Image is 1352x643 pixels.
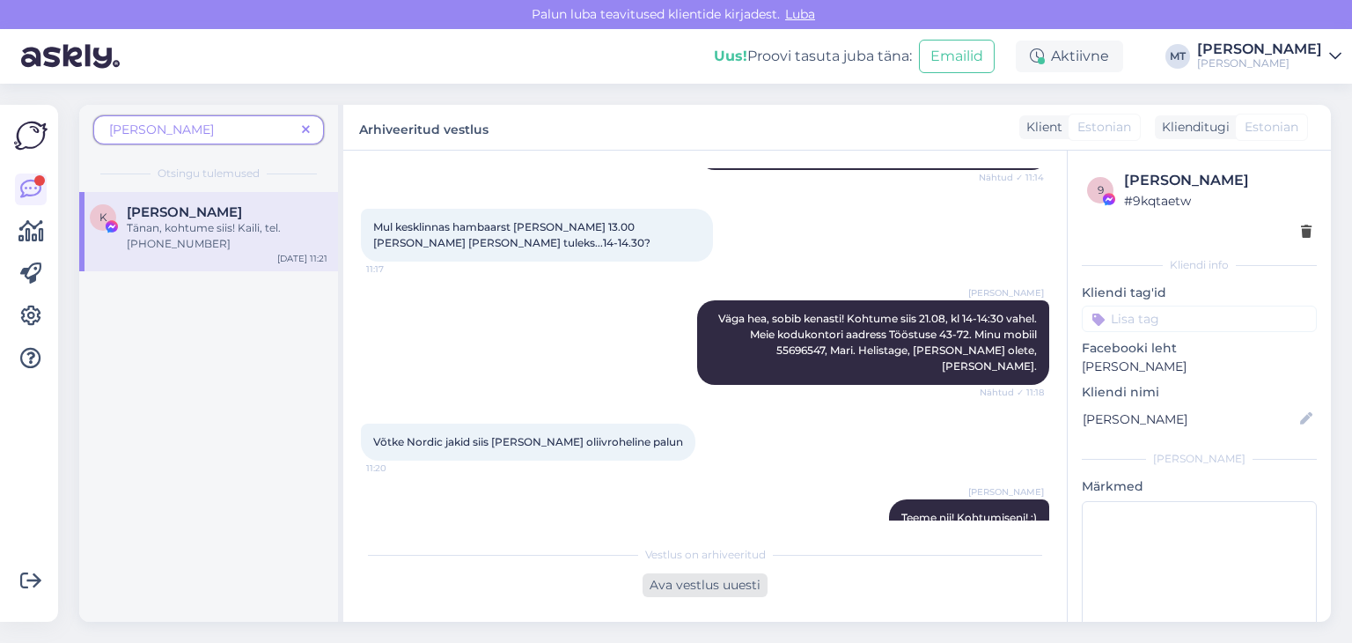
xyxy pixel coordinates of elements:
[127,220,327,252] div: Tänan, kohtume siis! Kaili, tel. [PHONE_NUMBER]
[714,46,912,67] div: Proovi tasuta juba täna:
[127,204,242,220] span: Kaili Maide
[1082,451,1317,467] div: [PERSON_NAME]
[1082,306,1317,332] input: Lisa tag
[1124,170,1312,191] div: [PERSON_NAME]
[14,119,48,152] img: Askly Logo
[373,220,650,249] span: Mul kesklinnas hambaarst [PERSON_NAME] 13.00 [PERSON_NAME] [PERSON_NAME] tuleks...14-14.30?
[158,166,260,181] span: Otsingu tulemused
[1077,118,1131,137] span: Estonian
[277,252,327,265] div: [DATE] 11:21
[1082,257,1317,273] div: Kliendi info
[968,485,1044,499] span: [PERSON_NAME]
[109,122,214,137] span: [PERSON_NAME]
[99,211,107,224] span: K
[1155,118,1230,137] div: Klienditugi
[1098,183,1104,196] span: 9
[718,312,1040,373] span: Väga hea, sobib kenasti! Kohtume siis 21.08, kl 14-14:30 vahel. Meie kodukontori aadress Tööstuse...
[643,573,768,597] div: Ava vestlus uuesti
[968,286,1044,299] span: [PERSON_NAME]
[1197,56,1322,70] div: [PERSON_NAME]
[1245,118,1298,137] span: Estonian
[1083,410,1297,429] input: Lisa nimi
[1197,42,1341,70] a: [PERSON_NAME][PERSON_NAME]
[1019,118,1062,137] div: Klient
[1082,477,1317,496] p: Märkmed
[366,262,432,276] span: 11:17
[780,6,820,22] span: Luba
[714,48,747,64] b: Uus!
[645,547,766,563] span: Vestlus on arhiveeritud
[373,435,683,448] span: Võtke Nordic jakid siis [PERSON_NAME] oliivroheline palun
[1016,41,1123,72] div: Aktiivne
[1165,44,1190,69] div: MT
[978,171,1044,184] span: Nähtud ✓ 11:14
[1082,339,1317,358] p: Facebooki leht
[919,40,995,73] button: Emailid
[901,511,1037,524] span: Teeme nii! Kohtumiseni! :)
[978,386,1044,399] span: Nähtud ✓ 11:18
[1197,42,1322,56] div: [PERSON_NAME]
[1124,191,1312,211] div: # 9kqtaetw
[366,462,432,475] span: 11:20
[1082,284,1317,302] p: Kliendi tag'id
[359,115,489,139] label: Arhiveeritud vestlus
[1082,358,1317,376] p: [PERSON_NAME]
[1082,383,1317,402] p: Kliendi nimi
